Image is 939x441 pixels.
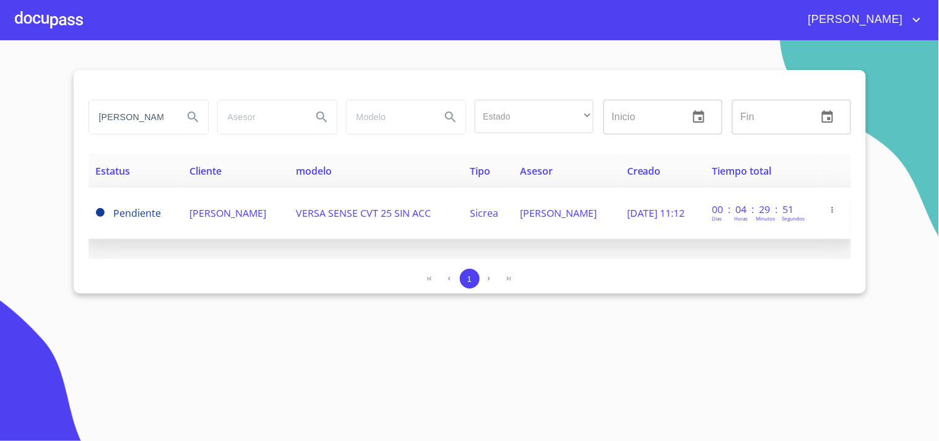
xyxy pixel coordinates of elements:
[96,164,131,178] span: Estatus
[799,10,909,30] span: [PERSON_NAME]
[436,102,465,132] button: Search
[712,164,771,178] span: Tiempo total
[460,269,480,289] button: 1
[96,208,105,217] span: Pendiente
[189,164,222,178] span: Cliente
[475,100,594,133] div: ​
[296,164,332,178] span: modelo
[114,206,162,220] span: Pendiente
[782,215,805,222] p: Segundos
[712,215,722,222] p: Dias
[89,100,173,134] input: search
[521,206,597,220] span: [PERSON_NAME]
[734,215,748,222] p: Horas
[470,164,490,178] span: Tipo
[296,206,431,220] span: VERSA SENSE CVT 25 SIN ACC
[467,274,472,284] span: 1
[470,206,498,220] span: Sicrea
[712,203,795,216] p: 00 : 04 : 29 : 51
[627,164,661,178] span: Creado
[521,164,553,178] span: Asesor
[307,102,337,132] button: Search
[178,102,208,132] button: Search
[756,215,775,222] p: Minutos
[799,10,924,30] button: account of current user
[347,100,431,134] input: search
[218,100,302,134] input: search
[189,206,266,220] span: [PERSON_NAME]
[627,206,685,220] span: [DATE] 11:12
